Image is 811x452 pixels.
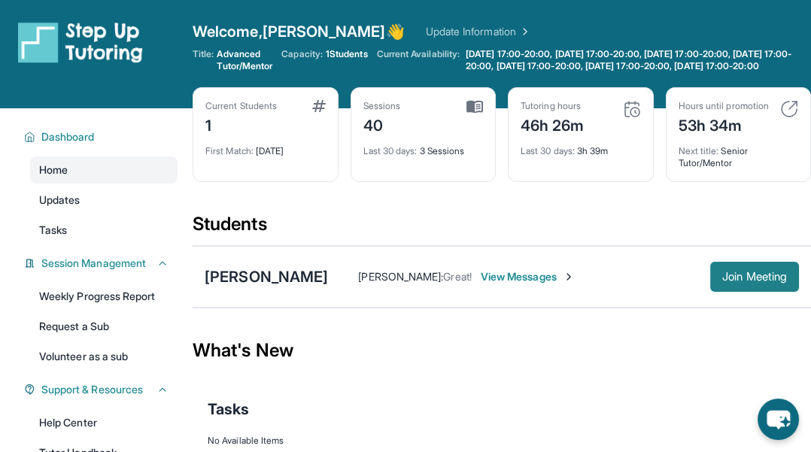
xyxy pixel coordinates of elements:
[18,21,143,63] img: logo
[39,162,68,177] span: Home
[30,187,178,214] a: Updates
[481,269,575,284] span: View Messages
[205,112,277,136] div: 1
[722,272,787,281] span: Join Meeting
[193,212,811,245] div: Students
[30,156,178,184] a: Home
[30,343,178,370] a: Volunteer as a sub
[205,145,254,156] span: First Match :
[516,24,531,39] img: Chevron Right
[41,129,95,144] span: Dashboard
[281,48,323,60] span: Capacity:
[363,145,418,156] span: Last 30 days :
[521,112,585,136] div: 46h 26m
[710,262,799,292] button: Join Meeting
[30,313,178,340] a: Request a Sub
[326,48,368,60] span: 1 Students
[41,382,143,397] span: Support & Resources
[521,100,585,112] div: Tutoring hours
[679,112,769,136] div: 53h 34m
[563,271,575,283] img: Chevron-Right
[363,136,484,157] div: 3 Sessions
[463,48,811,72] a: [DATE] 17:00-20:00, [DATE] 17:00-20:00, [DATE] 17:00-20:00, [DATE] 17:00-20:00, [DATE] 17:00-20:0...
[35,382,169,397] button: Support & Resources
[377,48,460,72] span: Current Availability:
[312,100,326,112] img: card
[466,100,483,114] img: card
[193,317,811,384] div: What's New
[363,112,401,136] div: 40
[208,399,249,420] span: Tasks
[30,409,178,436] a: Help Center
[679,100,769,112] div: Hours until promotion
[41,256,146,271] span: Session Management
[30,217,178,244] a: Tasks
[205,136,326,157] div: [DATE]
[193,21,405,42] span: Welcome, [PERSON_NAME] 👋
[521,136,641,157] div: 3h 39m
[443,270,471,283] span: Great!
[217,48,272,72] span: Advanced Tutor/Mentor
[205,100,277,112] div: Current Students
[39,223,67,238] span: Tasks
[193,48,214,72] span: Title:
[35,129,169,144] button: Dashboard
[679,145,719,156] span: Next title :
[426,24,531,39] a: Update Information
[39,193,80,208] span: Updates
[30,283,178,310] a: Weekly Progress Report
[205,266,328,287] div: [PERSON_NAME]
[208,435,796,447] div: No Available Items
[358,270,443,283] span: [PERSON_NAME] :
[758,399,799,440] button: chat-button
[521,145,575,156] span: Last 30 days :
[623,100,641,118] img: card
[466,48,808,72] span: [DATE] 17:00-20:00, [DATE] 17:00-20:00, [DATE] 17:00-20:00, [DATE] 17:00-20:00, [DATE] 17:00-20:0...
[35,256,169,271] button: Session Management
[679,136,799,169] div: Senior Tutor/Mentor
[780,100,798,118] img: card
[363,100,401,112] div: Sessions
